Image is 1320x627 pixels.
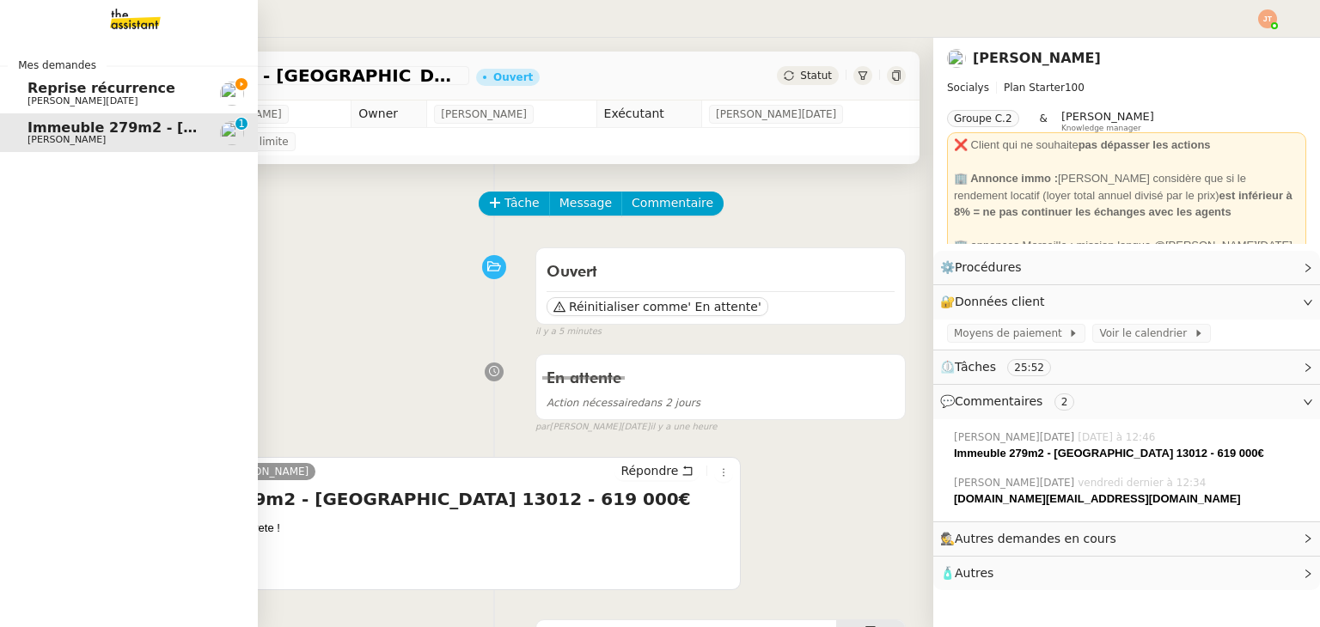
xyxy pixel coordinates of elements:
div: ⚙️Procédures [933,251,1320,284]
span: 100 [1065,82,1085,94]
span: Réinitialiser comme [569,298,687,315]
strong: 🏢 Annonce immo : [954,172,1058,185]
span: 🔐 [940,292,1052,312]
nz-tag: 2 [1054,393,1075,411]
button: Message [549,192,622,216]
img: users%2FSADz3OCgrFNaBc1p3ogUv5k479k1%2Favatar%2Fccbff511-0434-4584-b662-693e5a00b7b7 [220,121,244,145]
small: [PERSON_NAME][DATE] [535,420,718,435]
button: Tâche [479,192,550,216]
span: [PERSON_NAME][DATE] [27,95,138,107]
div: [PERSON_NAME] considère que si le rendement locatif (loyer total annuel divisé par le prix) [954,170,1299,221]
img: users%2F5XaKKOfQOvau3XQhhH2fPFmin8c2%2Favatar%2F0a930739-e14a-44d7-81de-a5716f030579 [220,82,244,106]
span: [PERSON_NAME] [1061,110,1154,123]
span: Message [559,193,612,213]
div: 🏢 annonces Marseille : mission longue @[PERSON_NAME][DATE] [954,237,1299,254]
span: Moyens de paiement [954,325,1068,342]
nz-tag: 25:52 [1007,359,1051,376]
span: Statut [800,70,832,82]
span: Plan Starter [1004,82,1065,94]
span: 💬 [940,394,1081,408]
td: Owner [351,100,427,128]
span: En attente [547,371,621,387]
div: 🔐Données client [933,285,1320,319]
div: Ouvert [493,72,533,82]
span: Tâches [955,360,996,374]
strong: pas dépasser les actions [1079,138,1211,151]
div: 💬Commentaires 2 [933,385,1320,418]
span: ⏲️ [940,360,1066,374]
strong: Immeuble 279m2 - [GEOGRAPHIC_DATA] 13012 - 619 000€ [954,447,1264,460]
span: Voir le calendrier [1099,325,1193,342]
span: Tâche [504,193,540,213]
span: Commentaire [632,193,713,213]
h4: Re: Immeuble 279m2 - [GEOGRAPHIC_DATA] 13012 - 619 000€ [90,487,733,511]
span: Reprise récurrence [27,80,175,96]
span: Autres [955,566,993,580]
span: Socialys [947,82,989,94]
app-user-label: Knowledge manager [1061,110,1154,132]
span: Procédures [955,260,1022,274]
div: 🕵️Autres demandes en cours [933,522,1320,556]
span: Autres demandes en cours [955,532,1116,545]
span: vendredi dernier à 12:34 [1078,475,1209,490]
span: 🧴 [940,566,993,580]
span: 🕵️ [940,532,1124,545]
button: Réinitialiser comme' En attente' [547,297,768,316]
img: svg [1258,9,1277,28]
span: & [1040,110,1048,132]
p: 1 [238,118,245,133]
div: ⏲️Tâches 25:52 [933,350,1320,384]
span: Knowledge manager [1061,124,1141,133]
span: Action nécessaire [547,397,638,409]
img: users%2FSADz3OCgrFNaBc1p3ogUv5k479k1%2Favatar%2Fccbff511-0434-4584-b662-693e5a00b7b7 [947,49,966,68]
span: par [535,420,550,435]
strong: est inférieur à 8% = ne pas continuer les échanges avec les agents [954,189,1292,219]
span: Mes demandes [8,57,107,74]
span: [PERSON_NAME][DATE] [716,106,836,123]
span: Ouvert [547,265,597,280]
span: [PERSON_NAME][DATE] [954,429,1078,445]
span: [PERSON_NAME][DATE] [954,475,1078,490]
span: [PERSON_NAME] [441,106,527,123]
strong: [DOMAIN_NAME][EMAIL_ADDRESS][DOMAIN_NAME] [954,492,1241,505]
div: ❌ Client qui ne souhaite [954,137,1299,154]
span: ' En attente' [687,298,761,315]
span: il y a 5 minutes [535,325,602,339]
span: il y a une heure [650,420,717,435]
nz-tag: Groupe C.2 [947,110,1019,127]
span: Données client [955,295,1045,308]
td: Exécutant [596,100,701,128]
span: dans 2 jours [547,397,700,409]
span: [DATE] à 12:46 [1078,429,1158,445]
span: Immeuble 279m2 - [GEOGRAPHIC_DATA] 13012 - 619 000€ [89,67,462,84]
a: [PERSON_NAME] [217,464,316,479]
div: 🧴Autres [933,557,1320,590]
button: Répondre [614,461,700,480]
span: [PERSON_NAME] [27,134,106,145]
span: ⚙️ [940,258,1030,277]
span: Répondre [620,462,678,479]
nz-badge-sup: 1 [235,118,247,130]
span: Immeuble 279m2 - [GEOGRAPHIC_DATA] 13012 - 619 000€ [27,119,478,136]
button: Commentaire [621,192,724,216]
span: Commentaires [955,394,1042,408]
a: [PERSON_NAME] [973,50,1101,66]
div: Merci, retentez [DATE] puis on arrete ! [90,520,733,537]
